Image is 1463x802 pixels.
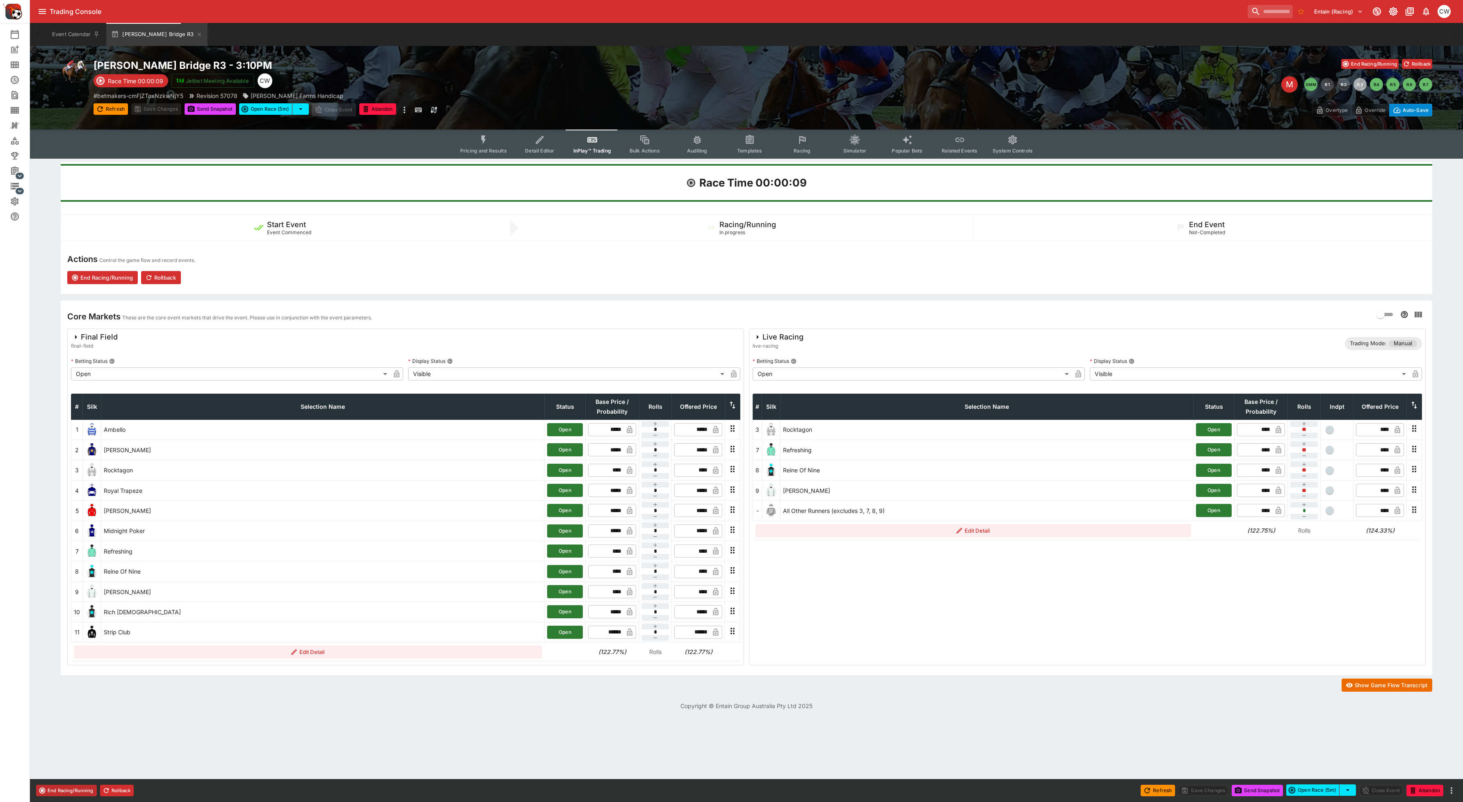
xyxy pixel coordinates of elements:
[1194,394,1235,419] th: Status
[1189,229,1225,235] span: Not-Completed
[85,423,98,436] img: runner 1
[753,501,762,521] td: -
[71,480,83,500] td: 4
[699,176,807,190] h1: Race Time 00:00:09
[1406,785,1443,796] button: Abandon
[781,460,1194,480] td: Reine Of Nine
[74,645,542,658] button: Edit Detail
[292,103,309,115] button: select merge strategy
[71,602,83,622] td: 10
[71,394,83,419] th: #
[892,148,922,154] span: Popular Bets
[1232,785,1283,796] button: Send Snapshot
[765,504,778,517] img: blank-silk.png
[10,121,33,130] div: Nexus Entities
[67,271,138,284] button: End Racing/Running
[359,105,396,113] span: Mark an event as closed and abandoned.
[1402,59,1432,69] button: Rollback
[1447,786,1456,795] button: more
[101,394,545,419] th: Selection Name
[106,23,208,46] button: [PERSON_NAME] Bridge R3
[10,181,33,191] div: Infrastructure
[1350,339,1387,348] p: Trading Mode:
[1353,394,1407,419] th: Offered Price
[10,105,33,115] div: Template Search
[71,419,83,440] td: 1
[1290,526,1318,535] p: Rolls
[185,103,236,115] button: Send Snapshot
[687,148,707,154] span: Auditing
[755,524,1191,537] button: Edit Detail
[1196,464,1232,477] button: Open
[1403,78,1416,91] button: R6
[639,394,672,419] th: Rolls
[10,166,33,176] div: Management
[1356,526,1404,535] h6: (124.33%)
[1321,78,1334,91] button: R1
[547,524,583,538] button: Open
[1235,394,1288,419] th: Base Price / Probability
[101,480,545,500] td: Royal Trapeze
[1370,78,1383,91] button: R4
[460,148,507,154] span: Pricing and Results
[1419,4,1433,19] button: Notifications
[547,585,583,598] button: Open
[94,91,183,100] p: Copy To Clipboard
[1438,5,1451,18] div: Christopher Winter
[1294,5,1308,18] button: No Bookmarks
[547,565,583,578] button: Open
[71,460,83,480] td: 3
[1286,784,1356,796] div: split button
[10,45,33,55] div: New Event
[719,229,745,235] span: In progress
[547,464,583,477] button: Open
[10,60,33,70] div: Meetings
[753,440,762,460] td: 7
[10,75,33,85] div: Futures
[35,4,50,19] button: open drawer
[101,541,545,561] td: Refreshing
[545,394,586,419] th: Status
[1288,394,1321,419] th: Rolls
[781,440,1194,460] td: Refreshing
[85,585,98,598] img: runner 9
[85,464,98,477] img: runner 3
[83,394,101,419] th: Silk
[1281,76,1298,93] div: Edit Meeting
[85,504,98,517] img: runner 5
[36,785,97,796] button: End Racing/Running
[1304,78,1317,91] button: SMM
[71,332,118,342] div: Final Field
[71,501,83,521] td: 5
[30,702,1463,710] p: Copyright © Entain Group Australia Pty Ltd 2025
[719,220,776,229] h5: Racing/Running
[753,358,789,365] p: Betting Status
[101,521,545,541] td: Midnight Poker
[993,148,1033,154] span: System Controls
[753,394,762,419] th: #
[71,367,390,380] div: Open
[1090,367,1409,380] div: Visible
[85,484,98,497] img: runner 4
[71,440,83,460] td: 2
[781,419,1194,440] td: Rocktagon
[1341,59,1399,69] button: End Racing/Running
[547,423,583,436] button: Open
[50,7,1244,16] div: Trading Console
[94,59,763,72] h2: Copy To Clipboard
[2,2,22,21] img: PriceKinetics Logo
[547,443,583,456] button: Open
[1369,4,1384,19] button: Connected to PK
[547,626,583,639] button: Open
[1326,106,1348,114] p: Overtype
[108,77,163,85] p: Race Time 00:00:09
[85,565,98,578] img: runner 8
[753,332,803,342] div: Live Racing
[1309,5,1368,18] button: Select Tenant
[408,367,727,380] div: Visible
[1353,78,1367,91] button: R3
[10,212,33,221] div: Help & Support
[101,581,545,601] td: [PERSON_NAME]
[1386,4,1401,19] button: Toggle light/dark mode
[1337,78,1350,91] button: R2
